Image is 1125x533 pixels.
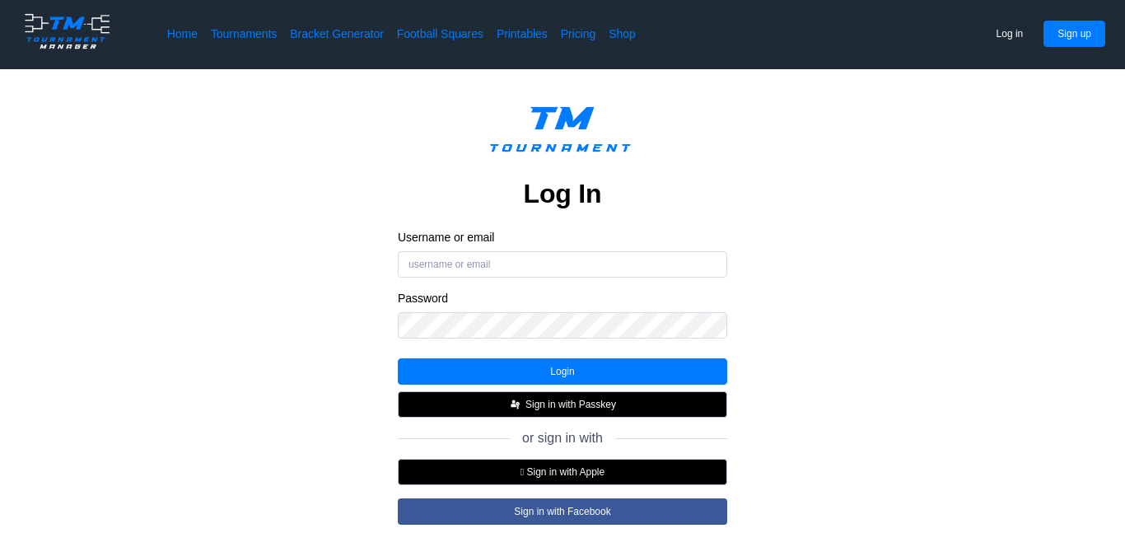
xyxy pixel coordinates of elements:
a: Tournaments [211,26,277,42]
h2: Log In [524,177,602,210]
input: username or email [398,251,727,278]
img: logo.ffa97a18e3bf2c7d.png [20,11,114,52]
button: Sign in with Passkey [398,391,727,418]
button: Log in [983,21,1038,47]
a: Football Squares [397,26,483,42]
img: logo.ffa97a18e3bf2c7d.png [477,96,648,171]
button: Sign up [1043,21,1105,47]
a: Home [167,26,198,42]
label: Password [398,291,727,306]
span: or sign in with [522,431,603,446]
a: Printables [497,26,548,42]
label: Username or email [398,230,727,245]
a: Pricing [561,26,595,42]
button: Sign in with Facebook [398,498,727,525]
a: Shop [609,26,636,42]
button: Login [398,358,727,385]
a: Bracket Generator [290,26,384,42]
img: FIDO_Passkey_mark_A_white.b30a49376ae8d2d8495b153dc42f1869.svg [509,398,522,411]
button:  Sign in with Apple [398,459,727,485]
